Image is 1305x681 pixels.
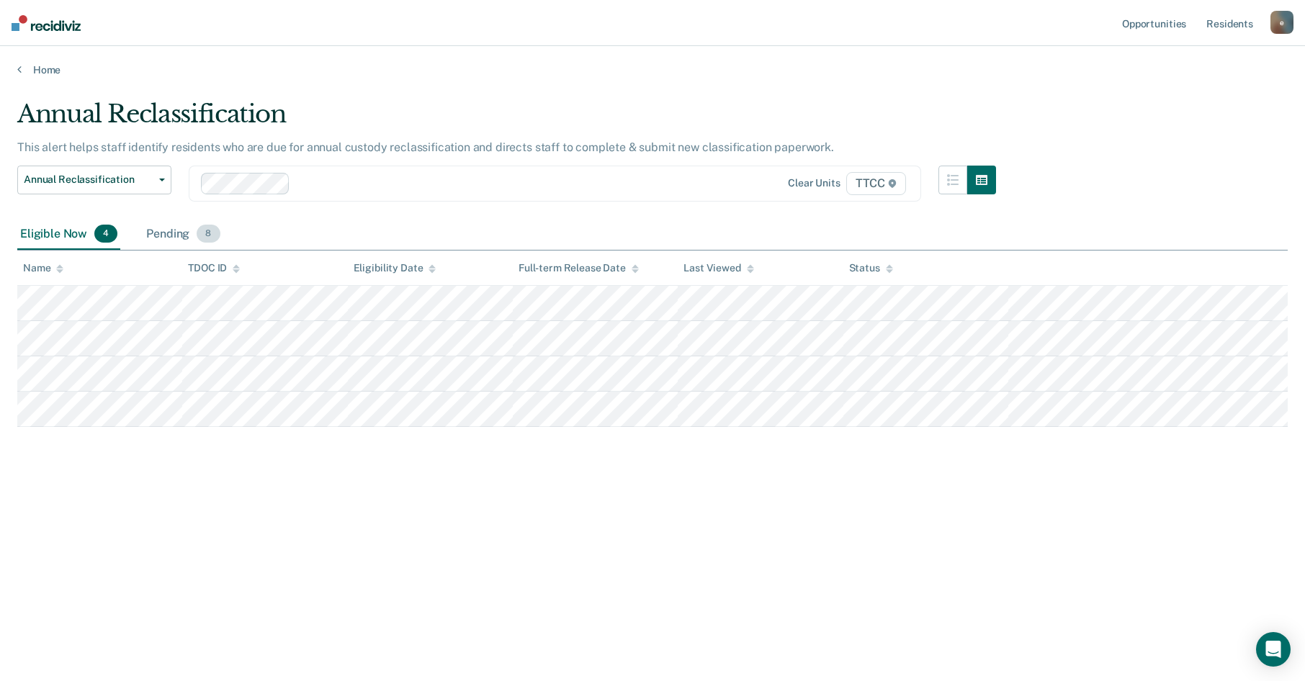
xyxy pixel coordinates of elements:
div: Last Viewed [683,262,753,274]
div: Name [23,262,63,274]
span: 4 [94,225,117,243]
span: 8 [197,225,220,243]
div: Status [849,262,893,274]
div: Pending8 [143,219,223,251]
div: Full-term Release Date [519,262,639,274]
div: Eligibility Date [354,262,436,274]
button: Annual Reclassification [17,166,171,194]
button: e [1270,11,1293,34]
span: TTCC [846,172,906,195]
a: Home [17,63,1288,76]
div: Eligible Now4 [17,219,120,251]
span: Annual Reclassification [24,173,153,186]
img: Recidiviz [12,15,81,31]
div: Clear units [788,177,840,189]
div: Open Intercom Messenger [1256,632,1291,667]
p: This alert helps staff identify residents who are due for annual custody reclassification and dir... [17,140,834,154]
div: Annual Reclassification [17,99,996,140]
div: TDOC ID [188,262,240,274]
